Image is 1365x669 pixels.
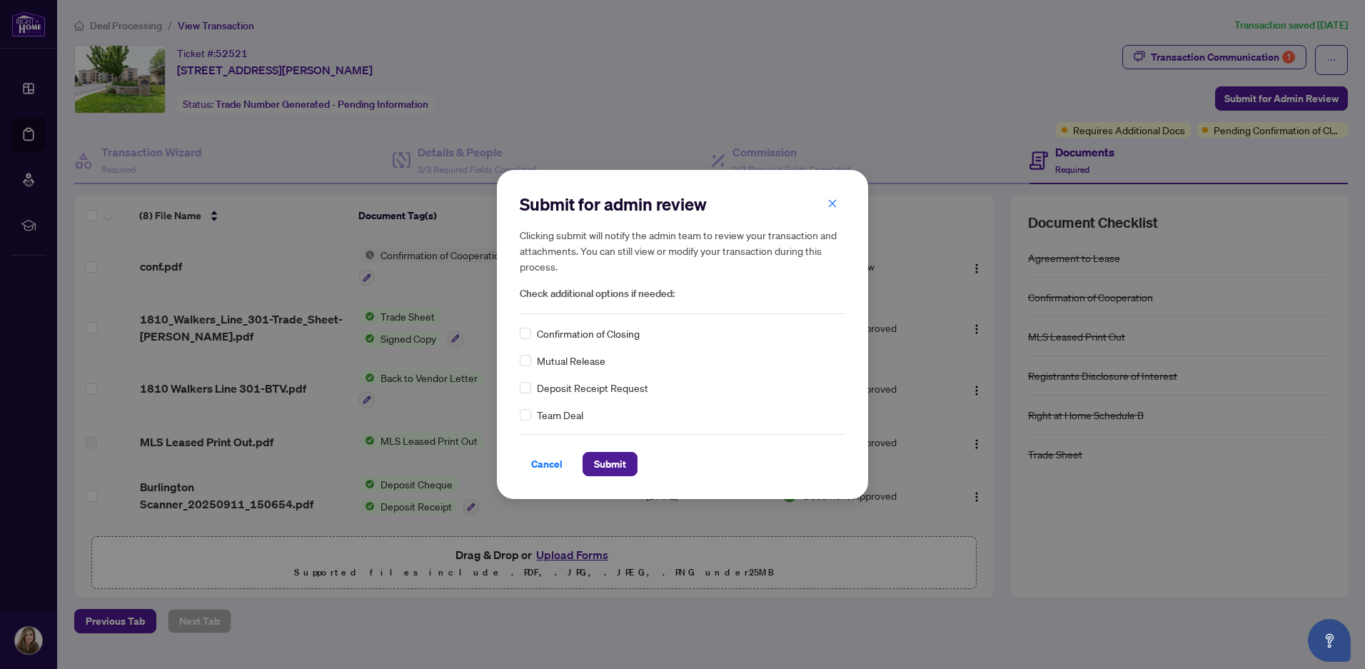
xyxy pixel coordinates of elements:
[827,198,837,208] span: close
[583,452,638,476] button: Submit
[537,353,605,368] span: Mutual Release
[1308,619,1351,662] button: Open asap
[520,452,574,476] button: Cancel
[531,453,563,476] span: Cancel
[537,326,640,341] span: Confirmation of Closing
[520,193,845,216] h2: Submit for admin review
[537,380,648,396] span: Deposit Receipt Request
[594,453,626,476] span: Submit
[520,286,845,302] span: Check additional options if needed:
[520,227,845,274] h5: Clicking submit will notify the admin team to review your transaction and attachments. You can st...
[537,407,583,423] span: Team Deal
